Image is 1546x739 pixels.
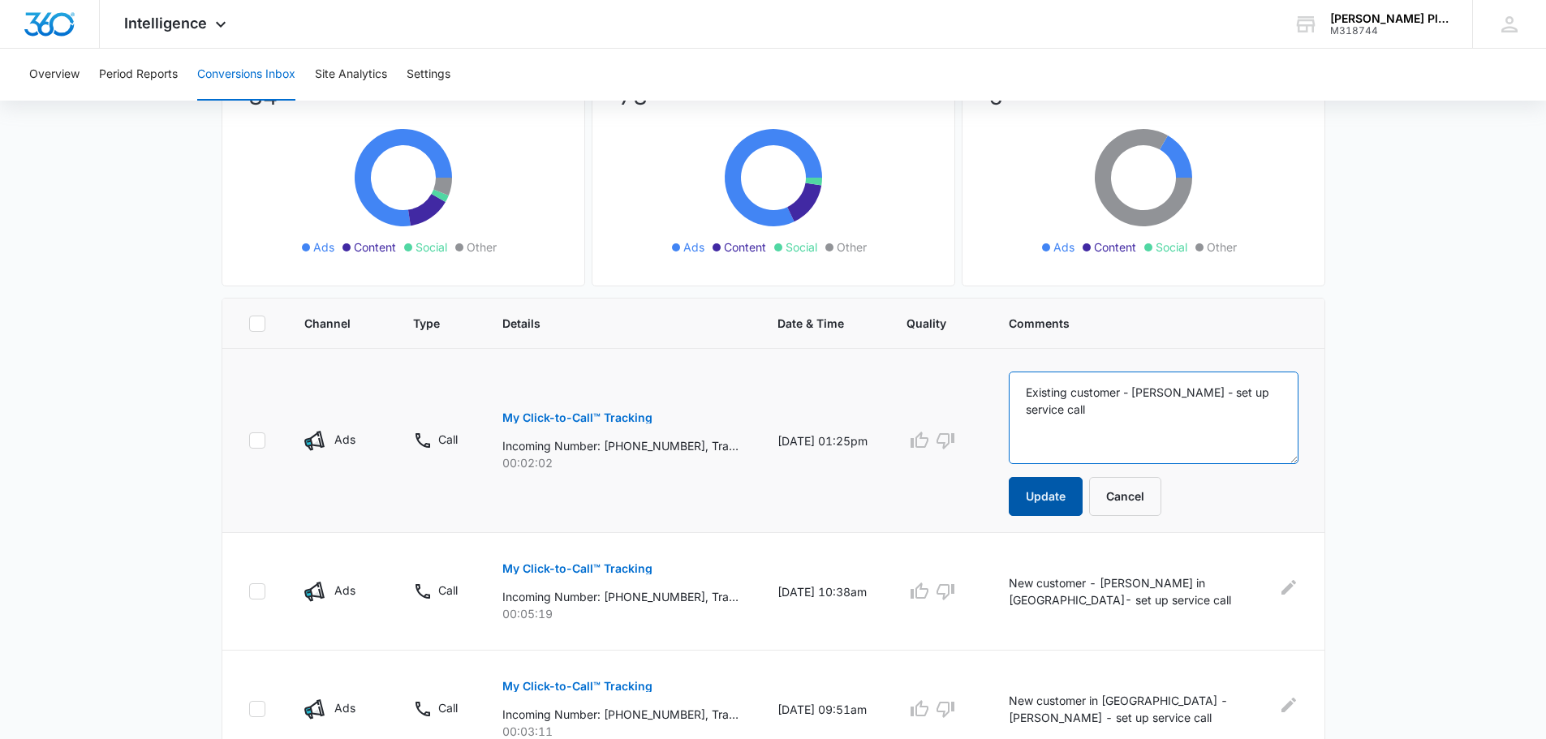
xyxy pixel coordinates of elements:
[438,582,458,599] p: Call
[407,49,450,101] button: Settings
[438,699,458,716] p: Call
[837,238,867,256] span: Other
[502,681,652,692] p: My Click-to-Call™ Tracking
[502,588,739,605] p: Incoming Number: [PHONE_NUMBER], Tracking Number: [PHONE_NUMBER], Ring To: [PHONE_NUMBER], Caller...
[502,412,652,423] p: My Click-to-Call™ Tracking
[1009,477,1083,516] button: Update
[1280,574,1298,600] button: Edit Comments
[724,238,766,256] span: Content
[502,454,739,471] p: 00:02:02
[786,238,817,256] span: Social
[1009,574,1270,608] p: New customer - [PERSON_NAME] in [GEOGRAPHIC_DATA]- set up service call
[1280,692,1298,718] button: Edit Comments
[906,315,946,332] span: Quality
[777,315,844,332] span: Date & Time
[438,431,458,448] p: Call
[502,667,652,706] button: My Click-to-Call™ Tracking
[334,699,355,716] p: Ads
[1089,477,1161,516] button: Cancel
[334,582,355,599] p: Ads
[1330,25,1449,37] div: account id
[502,437,739,454] p: Incoming Number: [PHONE_NUMBER], Tracking Number: [PHONE_NUMBER], Ring To: [PHONE_NUMBER], Caller...
[413,315,440,332] span: Type
[502,563,652,574] p: My Click-to-Call™ Tracking
[124,15,207,32] span: Intelligence
[313,238,334,256] span: Ads
[1009,315,1275,332] span: Comments
[1094,238,1136,256] span: Content
[758,349,887,533] td: [DATE] 01:25pm
[99,49,178,101] button: Period Reports
[467,238,497,256] span: Other
[354,238,396,256] span: Content
[758,533,887,651] td: [DATE] 10:38am
[304,315,351,332] span: Channel
[416,238,447,256] span: Social
[502,398,652,437] button: My Click-to-Call™ Tracking
[1156,238,1187,256] span: Social
[197,49,295,101] button: Conversions Inbox
[502,315,715,332] span: Details
[683,238,704,256] span: Ads
[1053,238,1074,256] span: Ads
[1009,372,1298,464] textarea: Existing customer - [PERSON_NAME] - set up service call
[334,431,355,448] p: Ads
[502,706,739,723] p: Incoming Number: [PHONE_NUMBER], Tracking Number: [PHONE_NUMBER], Ring To: [PHONE_NUMBER], Caller...
[29,49,80,101] button: Overview
[502,549,652,588] button: My Click-to-Call™ Tracking
[315,49,387,101] button: Site Analytics
[1330,12,1449,25] div: account name
[502,605,739,622] p: 00:05:19
[1207,238,1237,256] span: Other
[1009,692,1270,726] p: New customer in [GEOGRAPHIC_DATA] - [PERSON_NAME] - set up service call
